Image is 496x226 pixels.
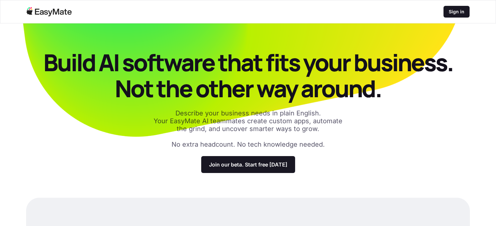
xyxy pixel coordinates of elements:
a: Join our beta. Start free [DATE] [201,156,295,173]
p: No extra headcount. No tech knowledge needed. [172,140,325,148]
a: Sign in [443,6,470,18]
p: Join our beta. Start free [DATE] [209,161,287,168]
p: Sign in [449,8,464,15]
p: Build AI software that fits your business. Not the other way around. [26,49,470,101]
p: Describe your business needs in plain English. Your EasyMate AI teammates create custom apps, aut... [150,109,346,133]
